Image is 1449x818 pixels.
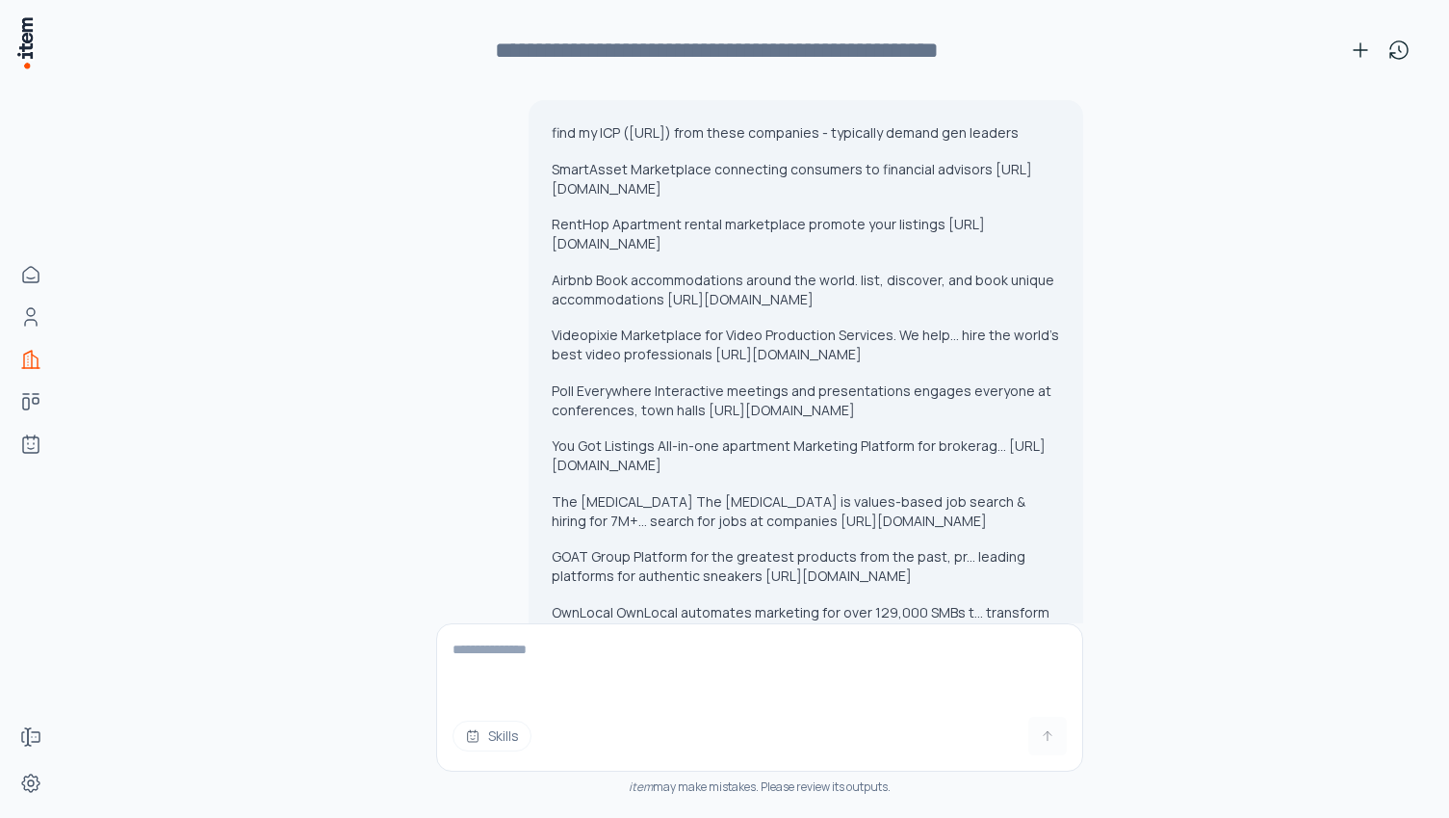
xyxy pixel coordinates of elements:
p: You Got Listings All-in-one apartment Marketing Platform for brokerag... [URL][DOMAIN_NAME] [552,436,1060,475]
img: Item Brain Logo [15,15,35,70]
p: Videopixie Marketplace for Video Production Services. We help... hire the world’s best video prof... [552,326,1060,364]
i: item [629,778,653,795]
p: find my ICP ([URL]) from these companies - typically demand gen leaders [552,123,1060,143]
button: View history [1380,31,1418,69]
a: Companies [12,340,50,379]
button: New conversation [1341,31,1380,69]
p: RentHop Apartment rental marketplace promote your listings [URL][DOMAIN_NAME] [552,215,1060,253]
p: Poll Everywhere Interactive meetings and presentations engages everyone at conferences, town hall... [552,382,1060,420]
a: Forms [12,718,50,756]
p: OwnLocal OwnLocal automates marketing for over 129,000 SMBs t... transform legacy customers into ... [552,603,1060,642]
p: GOAT Group Platform for the greatest products from the past, pr... leading platforms for authenti... [552,547,1060,586]
p: Airbnb Book accommodations around the world. list, discover, and book unique accommodations [URL]... [552,271,1060,309]
a: Contacts [12,298,50,336]
p: The [MEDICAL_DATA] The [MEDICAL_DATA] is values-based job search & hiring for 7M+... search for j... [552,492,1060,531]
a: Home [12,255,50,294]
a: deals [12,383,50,421]
div: may make mistakes. Please review its outputs. [436,779,1083,795]
a: Settings [12,764,50,803]
span: Skills [488,726,519,746]
a: Agents [12,425,50,463]
p: SmartAsset Marketplace connecting consumers to financial advisors [URL][DOMAIN_NAME] [552,160,1060,198]
button: Skills [453,721,531,752]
